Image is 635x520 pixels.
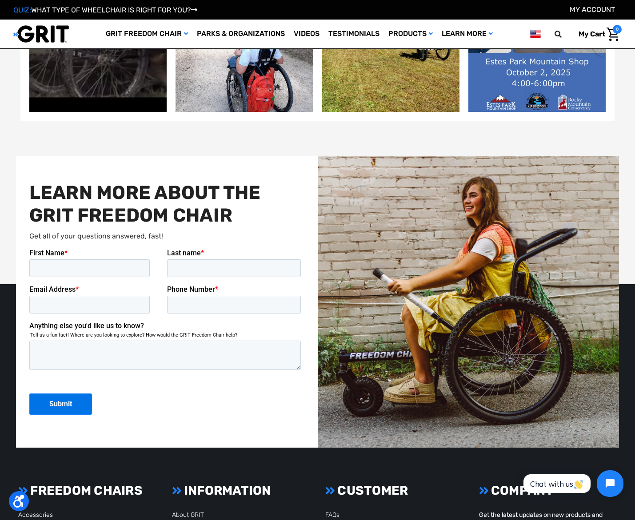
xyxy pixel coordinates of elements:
[437,20,497,48] a: Learn More
[29,231,304,242] p: Get all of your questions answered, fast!
[579,30,605,38] span: My Cart
[570,5,615,14] a: Account
[13,25,69,43] img: GRIT All-Terrain Wheelchair and Mobility Equipment
[318,156,619,448] img: power-of-movement2.png
[514,463,631,504] iframe: Tidio Chat
[572,25,622,44] a: Cart with 0 items
[384,20,437,48] a: Products
[18,483,156,498] h3: FREEDOM CHAIRS
[18,511,53,519] a: Accessories
[29,182,304,226] h2: LEARN MORE ABOUT THE GRIT FREEDOM CHAIR
[172,483,310,498] h3: INFORMATION
[13,6,197,14] a: QUIZ:WHAT TYPE OF WHEELCHAIR IS RIGHT FOR YOU?
[325,511,339,519] a: FAQs
[530,28,541,40] img: us.png
[13,6,31,14] span: QUIZ:
[559,25,572,44] input: Search
[607,28,619,41] img: Cart
[172,511,204,519] a: About GRIT
[101,20,192,48] a: GRIT Freedom Chair
[325,483,463,498] h3: CUSTOMER
[324,20,384,48] a: Testimonials
[613,25,622,34] span: 0
[289,20,324,48] a: Videos
[192,20,289,48] a: Parks & Organizations
[479,483,617,498] h3: COMPANY
[29,249,304,422] iframe: Form 0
